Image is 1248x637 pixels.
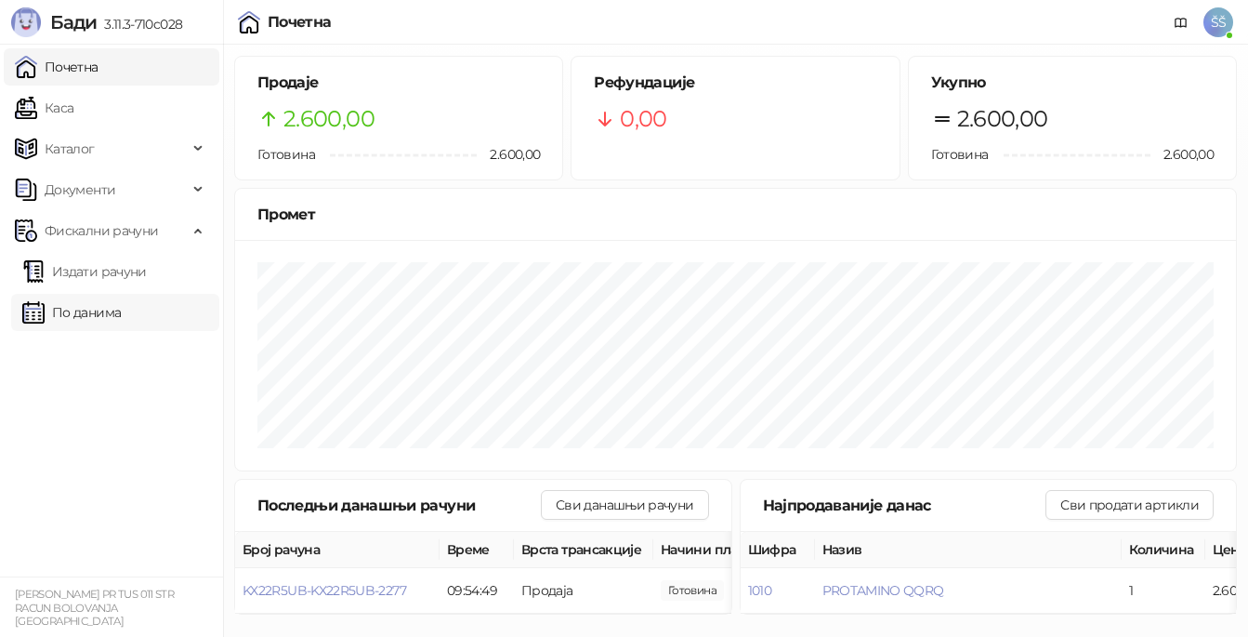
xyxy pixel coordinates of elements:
[931,146,989,163] span: Готовина
[1122,568,1205,614] td: 1
[257,146,315,163] span: Готовина
[15,588,174,628] small: [PERSON_NAME] PR TUS 011 STR RACUN BOLOVANJA [GEOGRAPHIC_DATA]
[653,532,839,568] th: Начини плаћања
[620,101,666,137] span: 0,00
[440,568,514,614] td: 09:54:49
[15,89,73,126] a: Каса
[931,72,1214,94] h5: Укупно
[45,130,95,167] span: Каталог
[257,72,540,94] h5: Продаје
[957,101,1048,137] span: 2.600,00
[822,582,944,599] button: PROTAMINO QQRQ
[243,582,406,599] button: KX22R5UB-KX22R5UB-2277
[440,532,514,568] th: Време
[661,580,724,601] span: 2.600,00
[22,253,147,290] a: Издати рачуни
[514,568,653,614] td: Продаја
[283,101,374,137] span: 2.600,00
[15,48,99,86] a: Почетна
[741,532,815,568] th: Шифра
[97,16,182,33] span: 3.11.3-710c028
[50,11,97,33] span: Бади
[477,144,540,165] span: 2.600,00
[235,532,440,568] th: Број рачуна
[257,494,541,517] div: Последњи данашњи рачуни
[1045,490,1214,520] button: Сви продати артикли
[541,490,708,520] button: Сви данашњи рачуни
[45,212,158,249] span: Фискални рачуни
[763,494,1046,517] div: Најпродаваније данас
[257,203,1214,226] div: Промет
[815,532,1122,568] th: Назив
[268,15,332,30] div: Почетна
[1166,7,1196,37] a: Документација
[11,7,41,37] img: Logo
[1150,144,1214,165] span: 2.600,00
[1203,7,1233,37] span: ŠŠ
[594,72,876,94] h5: Рефундације
[1122,532,1205,568] th: Количина
[22,294,121,331] a: По данима
[45,171,115,208] span: Документи
[748,582,771,599] button: 1010
[514,532,653,568] th: Врста трансакције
